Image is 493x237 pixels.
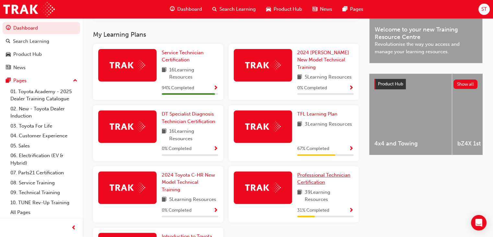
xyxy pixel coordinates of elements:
span: book-icon [162,196,167,204]
span: 67 % Completed [297,145,329,153]
span: Show Progress [213,208,218,214]
span: Service Technician Certification [162,50,204,63]
img: Trak [110,182,145,193]
a: news-iconNews [307,3,337,16]
a: 4x4 and Towing [369,74,452,155]
span: 5 Learning Resources [169,196,216,204]
img: Trak [245,60,281,70]
a: 2024 [PERSON_NAME] New Model Technical Training [297,49,354,71]
a: 06. Electrification (EV & Hybrid) [8,151,80,168]
button: Show Progress [349,206,354,215]
span: Product Hub [274,6,302,13]
span: search-icon [212,5,217,13]
a: DT Specialist Diagnosis Technician Certification [162,110,218,125]
span: 31 % Completed [297,207,329,214]
span: up-icon [73,77,77,85]
span: Product Hub [378,81,403,87]
a: 04. Customer Experience [8,131,80,141]
a: TFL Learning Plan [297,110,340,118]
span: Show Progress [213,85,218,91]
span: 0 % Completed [297,84,327,92]
span: book-icon [297,189,302,203]
span: Dashboard [177,6,202,13]
span: 2024 Toyota C-HR New Model Technical Training [162,172,215,193]
span: 0 % Completed [162,145,192,153]
span: 16 Learning Resources [169,128,218,142]
span: book-icon [297,120,302,129]
button: DashboardSearch LearningProduct HubNews [3,21,80,75]
h3: My Learning Plans [93,31,359,38]
span: 2024 [PERSON_NAME] New Model Technical Training [297,50,349,70]
div: Open Intercom Messenger [471,215,487,231]
a: 01. Toyota Academy - 2025 Dealer Training Catalogue [8,87,80,104]
span: Revolutionise the way you access and manage your learning resources. [375,41,477,55]
button: Show Progress [213,84,218,92]
a: 08. Service Training [8,178,80,188]
button: Show Progress [349,145,354,153]
a: Product Hub [3,48,80,60]
span: car-icon [6,52,11,57]
button: Show Progress [213,206,218,215]
a: 10. TUNE Rev-Up Training [8,198,80,208]
span: pages-icon [343,5,347,13]
span: 94 % Completed [162,84,194,92]
img: Trak [110,60,145,70]
img: Trak [245,121,281,131]
img: Trak [110,121,145,131]
button: Show Progress [213,145,218,153]
span: news-icon [6,65,11,71]
img: Trak [245,182,281,193]
div: Pages [13,77,27,84]
a: 2024 Toyota C-HR New Model Technical Training [162,171,218,193]
div: Product Hub [13,51,42,58]
span: 16 Learning Resources [169,66,218,81]
span: pages-icon [6,78,11,84]
button: Pages [3,75,80,87]
div: News [13,64,26,71]
a: Search Learning [3,35,80,47]
span: 4x4 and Towing [374,140,447,147]
a: 09. Technical Training [8,188,80,198]
span: car-icon [266,5,271,13]
a: guage-iconDashboard [165,3,207,16]
a: 07. Parts21 Certification [8,168,80,178]
span: 3 Learning Resources [305,120,352,129]
a: Professional Technician Certification [297,171,354,186]
span: Show Progress [349,208,354,214]
button: Show Progress [349,84,354,92]
span: book-icon [297,73,302,81]
span: Show Progress [213,146,218,152]
span: Professional Technician Certification [297,172,350,185]
div: Search Learning [13,38,49,45]
a: 02. New - Toyota Dealer Induction [8,104,80,121]
span: 5 Learning Resources [305,73,352,81]
span: Show Progress [349,146,354,152]
a: Product HubShow all [374,79,477,89]
span: news-icon [312,5,317,13]
a: Dashboard [3,22,80,34]
a: car-iconProduct Hub [261,3,307,16]
span: guage-icon [6,25,11,31]
a: pages-iconPages [337,3,369,16]
span: ST [481,6,487,13]
a: News [3,62,80,74]
a: search-iconSearch Learning [207,3,261,16]
button: ST [478,4,490,15]
a: All Pages [8,207,80,218]
span: Pages [350,6,363,13]
span: 0 % Completed [162,207,192,214]
span: TFL Learning Plan [297,111,337,117]
span: prev-icon [71,224,76,232]
span: Search Learning [219,6,256,13]
span: book-icon [162,128,167,142]
span: Show Progress [349,85,354,91]
span: DT Specialist Diagnosis Technician Certification [162,111,215,124]
span: News [320,6,332,13]
span: guage-icon [170,5,175,13]
a: Service Technician Certification [162,49,218,64]
a: 05. Sales [8,141,80,151]
span: Welcome to your new Training Resource Centre [375,26,477,41]
img: Trak [3,2,55,17]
